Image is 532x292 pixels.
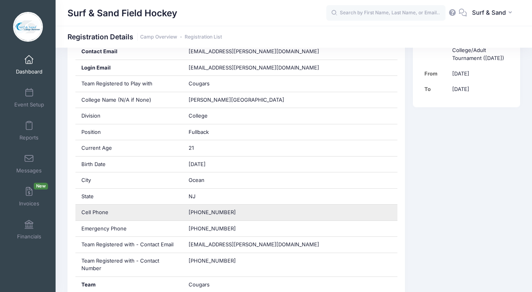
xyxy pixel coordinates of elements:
span: College [189,112,208,119]
a: Event Setup [10,84,48,112]
div: Position [75,124,183,140]
span: Ocean [189,177,204,183]
img: Surf & Sand Field Hockey [13,12,43,42]
div: Birth Date [75,157,183,172]
td: Session [424,35,449,66]
span: Financials [17,233,41,240]
a: Reports [10,117,48,145]
div: Division [75,108,183,124]
span: Fullback [189,129,209,135]
td: [DATE] [449,81,509,97]
div: State [75,189,183,205]
div: Current Age [75,140,183,156]
h1: Surf & Sand Field Hockey [67,4,177,22]
div: Contact Email [75,44,183,60]
td: To [424,81,449,97]
span: Event Setup [14,101,44,108]
div: Team Registered with - Contact Email [75,237,183,253]
a: InvoicesNew [10,183,48,211]
span: Surf & Sand [472,8,506,17]
span: [PHONE_NUMBER] [189,257,236,264]
a: Camp Overview [140,34,177,40]
span: Invoices [19,200,39,207]
span: [DATE] [189,161,206,167]
div: Team Registered with - Contact Number [75,253,183,277]
span: [EMAIL_ADDRESS][PERSON_NAME][DOMAIN_NAME] [189,64,319,72]
span: [EMAIL_ADDRESS][PERSON_NAME][DOMAIN_NAME] [189,241,319,248]
span: New [34,183,48,190]
div: Cell Phone [75,205,183,220]
span: [PHONE_NUMBER] [189,209,236,215]
div: Emergency Phone [75,221,183,237]
span: Messages [16,167,42,174]
td: Surf & Sand College/Adult Tournament ([DATE]) [449,35,509,66]
button: Surf & Sand [467,4,520,22]
span: Dashboard [16,68,42,75]
span: 21 [189,145,194,151]
span: [PERSON_NAME][GEOGRAPHIC_DATA] [189,97,284,103]
span: Cougars [189,281,288,289]
a: Financials [10,216,48,244]
span: NJ [189,193,195,199]
td: From [424,66,449,81]
a: Messages [10,150,48,178]
div: College Name (N/A if None) [75,92,183,108]
span: Reports [19,134,39,141]
span: Cougars [189,80,210,87]
h1: Registration Details [67,33,222,41]
a: Registration List [185,34,222,40]
a: Dashboard [10,51,48,79]
div: Login Email [75,60,183,76]
input: Search by First Name, Last Name, or Email... [326,5,445,21]
div: Team Registered to Play with [75,76,183,92]
span: [PHONE_NUMBER] [189,225,236,232]
td: [DATE] [449,66,509,81]
span: [EMAIL_ADDRESS][PERSON_NAME][DOMAIN_NAME] [189,48,319,54]
div: City [75,172,183,188]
